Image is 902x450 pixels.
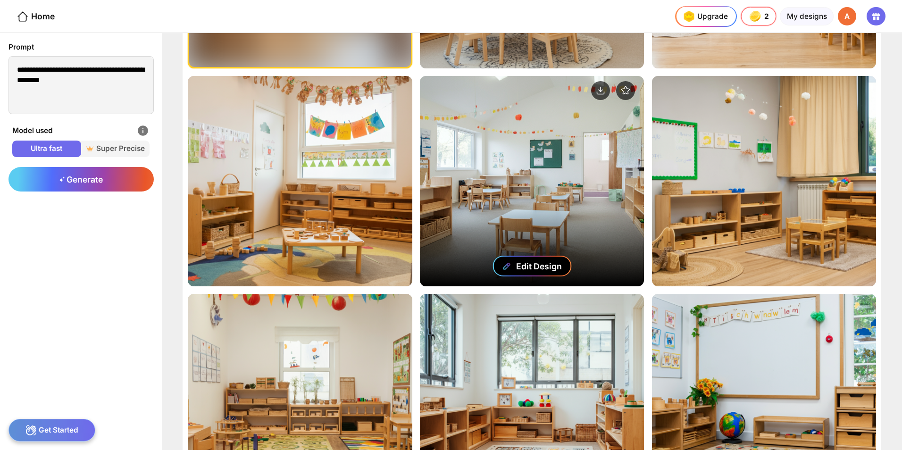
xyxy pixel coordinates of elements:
div: Get Started [8,419,96,442]
div: Edit Design [516,261,562,271]
div: A [838,7,857,26]
div: My designs [780,7,833,26]
img: upgrade-nav-btn-icon.gif [680,8,697,25]
div: Prompt [8,42,154,53]
span: Ultra fast [12,143,81,154]
div: Home [17,10,55,23]
span: Generate [59,175,103,184]
div: Model used [12,125,149,137]
span: 2 [764,12,770,21]
span: Super Precise [81,143,150,154]
div: Upgrade [680,8,727,25]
